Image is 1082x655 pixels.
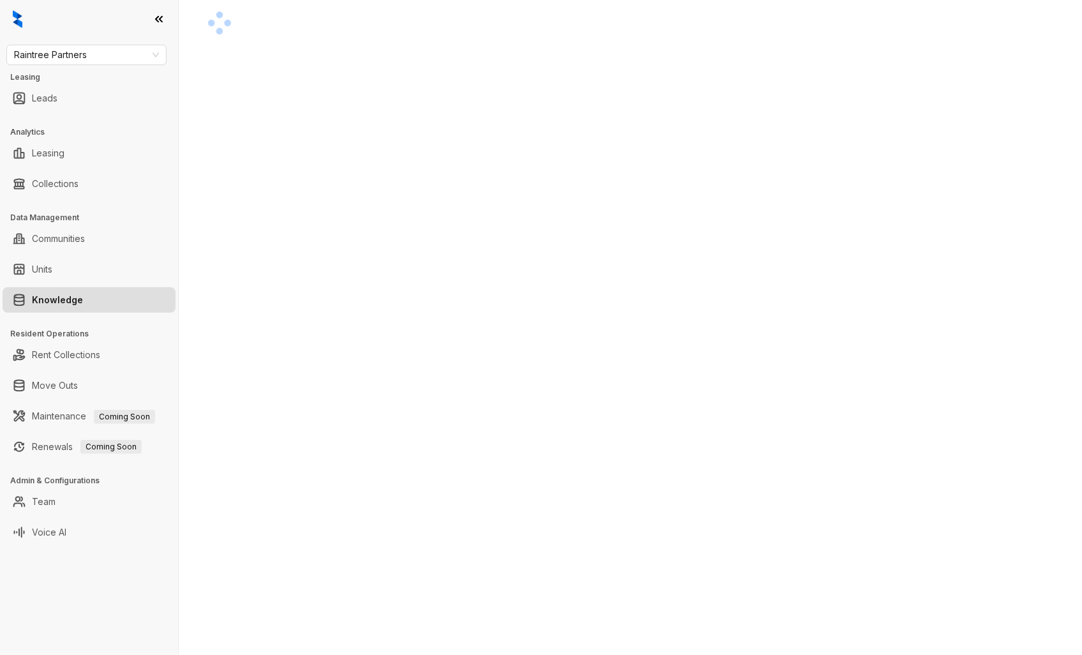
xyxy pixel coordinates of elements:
[3,373,176,398] li: Move Outs
[3,520,176,545] li: Voice AI
[32,257,52,282] a: Units
[32,489,56,515] a: Team
[32,287,83,313] a: Knowledge
[10,328,178,340] h3: Resident Operations
[3,342,176,368] li: Rent Collections
[32,520,66,545] a: Voice AI
[3,171,176,197] li: Collections
[3,257,176,282] li: Units
[32,373,78,398] a: Move Outs
[10,475,178,486] h3: Admin & Configurations
[3,403,176,429] li: Maintenance
[3,434,176,460] li: Renewals
[32,226,85,252] a: Communities
[3,489,176,515] li: Team
[32,434,142,460] a: RenewalsComing Soon
[3,140,176,166] li: Leasing
[32,171,79,197] a: Collections
[80,440,142,454] span: Coming Soon
[14,45,159,64] span: Raintree Partners
[3,86,176,111] li: Leads
[32,140,64,166] a: Leasing
[13,10,22,28] img: logo
[94,410,155,424] span: Coming Soon
[10,212,178,223] h3: Data Management
[32,86,57,111] a: Leads
[10,72,178,83] h3: Leasing
[10,126,178,138] h3: Analytics
[3,226,176,252] li: Communities
[32,342,100,368] a: Rent Collections
[3,287,176,313] li: Knowledge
